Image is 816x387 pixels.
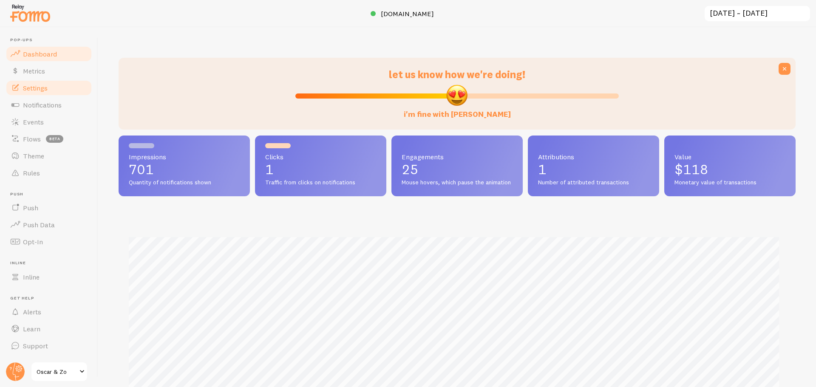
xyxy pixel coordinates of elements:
a: Metrics [5,62,93,79]
span: Clicks [265,153,376,160]
p: 1 [538,163,649,176]
span: Inline [23,273,40,281]
span: Attributions [538,153,649,160]
span: Support [23,342,48,350]
span: Settings [23,84,48,92]
a: Notifications [5,96,93,113]
a: Learn [5,320,93,337]
span: $118 [674,161,708,178]
span: Notifications [23,101,62,109]
span: Alerts [23,308,41,316]
span: let us know how we're doing! [389,68,525,81]
span: Get Help [10,296,93,301]
a: Rules [5,164,93,181]
img: emoji.png [445,84,468,107]
span: Dashboard [23,50,57,58]
span: Events [23,118,44,126]
a: Push [5,199,93,216]
span: Flows [23,135,41,143]
span: Number of attributed transactions [538,179,649,186]
a: Support [5,337,93,354]
span: Metrics [23,67,45,75]
span: Mouse hovers, which pause the animation [402,179,513,186]
span: Traffic from clicks on notifications [265,179,376,186]
span: Quantity of notifications shown [129,179,240,186]
span: Monetary value of transactions [674,179,785,186]
span: Oscar & Zo [37,367,77,377]
span: Push [10,192,93,197]
a: Oscar & Zo [31,362,88,382]
a: Opt-In [5,233,93,250]
span: Engagements [402,153,513,160]
span: Learn [23,325,40,333]
span: Push Data [23,220,55,229]
span: Rules [23,169,40,177]
p: 701 [129,163,240,176]
span: Inline [10,260,93,266]
label: i'm fine with [PERSON_NAME] [404,101,511,119]
span: Opt-In [23,237,43,246]
p: 1 [265,163,376,176]
span: Value [674,153,785,160]
span: Pop-ups [10,37,93,43]
a: Dashboard [5,45,93,62]
a: Alerts [5,303,93,320]
a: Inline [5,268,93,285]
span: Theme [23,152,44,160]
span: beta [46,135,63,143]
span: Impressions [129,153,240,160]
a: Flows beta [5,130,93,147]
a: Settings [5,79,93,96]
span: Push [23,203,38,212]
img: fomo-relay-logo-orange.svg [9,2,51,24]
a: Theme [5,147,93,164]
p: 25 [402,163,513,176]
a: Events [5,113,93,130]
a: Push Data [5,216,93,233]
